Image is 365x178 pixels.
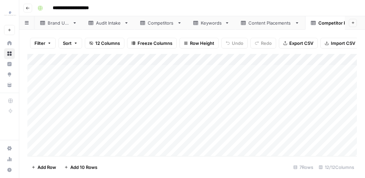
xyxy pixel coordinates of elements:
[63,40,72,47] span: Sort
[201,20,222,26] div: Keywords
[48,20,70,26] div: Brand URL
[235,16,305,30] a: Content Placements
[34,16,83,30] a: Brand URL
[250,38,276,49] button: Redo
[4,154,15,165] a: Usage
[289,40,313,47] span: Export CSV
[190,40,214,47] span: Row Height
[138,40,172,47] span: Freeze Columns
[95,40,120,47] span: 12 Columns
[188,16,235,30] a: Keywords
[291,162,316,173] div: 7 Rows
[96,20,121,26] div: Audit Intake
[4,143,15,154] a: Settings
[38,164,56,171] span: Add Row
[221,38,248,49] button: Undo
[261,40,272,47] span: Redo
[248,20,292,26] div: Content Placements
[27,162,60,173] button: Add Row
[34,40,45,47] span: Filter
[4,48,15,59] a: Browse
[30,38,56,49] button: Filter
[60,162,101,173] button: Add 10 Rows
[179,38,219,49] button: Row Height
[4,165,15,175] button: Help + Support
[316,162,357,173] div: 12/12 Columns
[58,38,82,49] button: Sort
[85,38,124,49] button: 12 Columns
[279,38,318,49] button: Export CSV
[4,8,16,20] img: PartnerCentric Sales Tools Logo
[4,69,15,80] a: Opportunities
[127,38,177,49] button: Freeze Columns
[4,59,15,69] a: Insights
[4,38,15,49] a: Home
[70,164,97,171] span: Add 10 Rows
[232,40,243,47] span: Undo
[135,16,188,30] a: Competitors
[4,80,15,90] a: Your Data
[83,16,135,30] a: Audit Intake
[4,5,15,22] button: Workspace: PartnerCentric Sales Tools
[320,38,360,49] button: Import CSV
[331,40,355,47] span: Import CSV
[148,20,174,26] div: Competitors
